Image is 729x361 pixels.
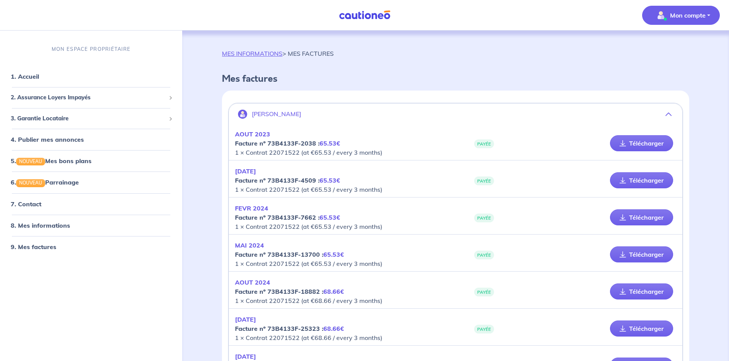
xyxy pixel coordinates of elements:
[610,172,673,188] a: Télécharger
[11,221,70,229] a: 8. Mes informations
[11,93,166,102] span: 2. Assurance Loyers Impayés
[235,139,340,147] strong: Facture nº 73B4133F-2038 :
[11,73,39,80] a: 1. Accueil
[610,135,673,151] a: Télécharger
[655,9,667,21] img: illu_account_valid_menu.svg
[323,325,344,332] em: 68.66€
[222,50,282,57] a: MES INFORMATIONS
[222,49,334,58] p: > MES FACTURES
[3,217,179,233] div: 8. Mes informations
[235,130,270,138] em: AOUT 2023
[474,325,494,333] span: PAYÉE
[235,130,455,157] p: 1 × Contrat 22071522 (at €65.53 / every 3 months)
[320,139,340,147] em: 65.53€
[235,241,455,268] p: 1 × Contrat 22071522 (at €65.53 / every 3 months)
[11,114,166,123] span: 3. Garantie Locataire
[238,110,247,119] img: illu_account.svg
[610,209,673,225] a: Télécharger
[320,176,340,184] em: 65.53€
[235,316,256,323] em: [DATE]
[11,157,91,165] a: 5.NOUVEAUMes bons plans
[235,204,268,212] em: FEVR 2024
[235,251,344,258] strong: Facture nº 73B4133F-13700 :
[3,196,179,211] div: 7. Contact
[235,315,455,342] p: 1 × Contrat 22071522 (at €68.66 / every 3 months)
[3,111,179,126] div: 3. Garantie Locataire
[3,90,179,105] div: 2. Assurance Loyers Impayés
[235,167,455,194] p: 1 × Contrat 22071522 (at €65.53 / every 3 months)
[3,153,179,168] div: 5.NOUVEAUMes bons plans
[52,45,130,53] p: MON ESPACE PROPRIÉTAIRE
[11,243,56,250] a: 9. Mes factures
[474,214,494,222] span: PAYÉE
[474,176,494,185] span: PAYÉE
[474,251,494,259] span: PAYÉE
[323,251,344,258] em: 65.53€
[235,167,256,175] em: [DATE]
[11,200,41,207] a: 7. Contact
[235,241,264,249] em: MAI 2024
[474,288,494,296] span: PAYÉE
[235,278,270,286] em: AOUT 2024
[610,283,673,299] a: Télécharger
[323,288,344,295] em: 68.66€
[235,288,344,295] strong: Facture nº 73B4133F-18882 :
[235,214,340,221] strong: Facture nº 73B4133F-7662 :
[229,105,682,123] button: [PERSON_NAME]
[235,278,455,305] p: 1 × Contrat 22071522 (at €68.66 / every 3 months)
[474,139,494,148] span: PAYÉE
[642,6,720,25] button: illu_account_valid_menu.svgMon compte
[235,353,256,360] em: [DATE]
[235,176,340,184] strong: Facture nº 73B4133F-4509 :
[11,178,79,186] a: 6.NOUVEAUParrainage
[610,246,673,262] a: Télécharger
[235,325,344,332] strong: Facture nº 73B4133F-25323 :
[670,11,706,20] p: Mon compte
[3,175,179,190] div: 6.NOUVEAUParrainage
[320,214,340,221] em: 65.53€
[3,69,179,84] div: 1. Accueil
[252,110,301,118] p: [PERSON_NAME]
[610,321,673,337] a: Télécharger
[11,136,84,143] a: 4. Publier mes annonces
[222,73,689,84] h4: Mes factures
[336,10,393,20] img: Cautioneo
[3,239,179,254] div: 9. Mes factures
[3,132,179,147] div: 4. Publier mes annonces
[235,204,455,231] p: 1 × Contrat 22071522 (at €65.53 / every 3 months)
